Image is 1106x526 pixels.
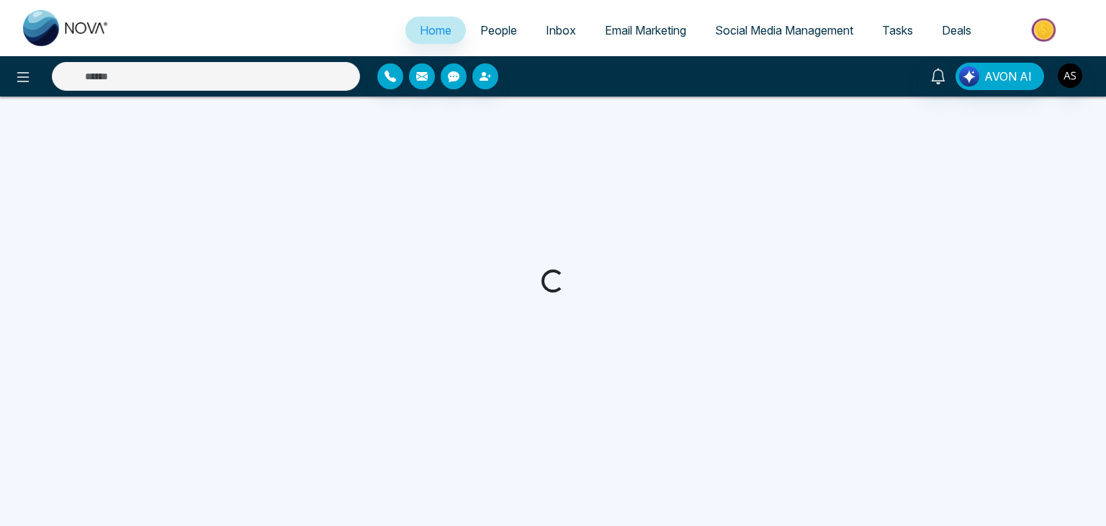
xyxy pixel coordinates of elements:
span: Tasks [882,23,913,37]
img: Lead Flow [959,66,979,86]
a: Deals [927,17,986,44]
a: Social Media Management [701,17,868,44]
span: Deals [942,23,971,37]
a: Tasks [868,17,927,44]
span: Home [420,23,451,37]
span: Inbox [546,23,576,37]
button: AVON AI [956,63,1044,90]
span: People [480,23,517,37]
a: Email Marketing [590,17,701,44]
a: People [466,17,531,44]
a: Inbox [531,17,590,44]
span: Email Marketing [605,23,686,37]
span: AVON AI [984,68,1032,85]
img: Market-place.gif [993,14,1097,46]
a: Home [405,17,466,44]
span: Social Media Management [715,23,853,37]
img: Nova CRM Logo [23,10,109,46]
img: User Avatar [1058,63,1082,88]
